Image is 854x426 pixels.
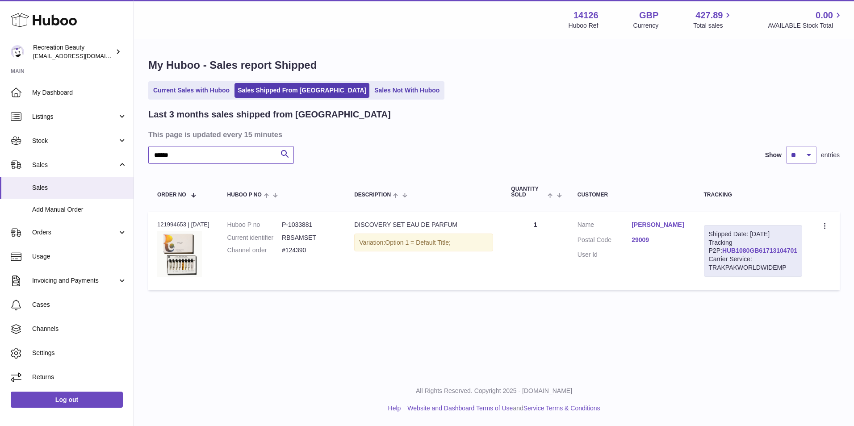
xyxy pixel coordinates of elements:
[768,9,843,30] a: 0.00 AVAILABLE Stock Total
[633,21,659,30] div: Currency
[693,21,733,30] span: Total sales
[32,349,127,357] span: Settings
[632,221,686,229] a: [PERSON_NAME]
[523,405,600,412] a: Service Terms & Conditions
[141,387,847,395] p: All Rights Reserved. Copyright 2025 - [DOMAIN_NAME]
[709,230,797,238] div: Shipped Date: [DATE]
[234,83,369,98] a: Sales Shipped From [GEOGRAPHIC_DATA]
[157,192,186,198] span: Order No
[578,221,632,231] dt: Name
[33,52,131,59] span: [EMAIL_ADDRESS][DOMAIN_NAME]
[32,228,117,237] span: Orders
[32,252,127,261] span: Usage
[578,236,632,246] dt: Postal Code
[371,83,443,98] a: Sales Not With Huboo
[32,137,117,145] span: Stock
[354,192,391,198] span: Description
[704,225,802,277] div: Tracking P2P:
[32,205,127,214] span: Add Manual Order
[632,236,686,244] a: 29009
[32,276,117,285] span: Invoicing and Payments
[148,129,837,139] h3: This page is updated every 15 minutes
[578,251,632,259] dt: User Id
[709,255,797,272] div: Carrier Service: TRAKPAKWORLDWIDEMP
[404,404,600,413] li: and
[722,247,797,254] a: HUB1080GB61713104701
[768,21,843,30] span: AVAILABLE Stock Total
[282,246,336,255] dd: #124390
[33,43,113,60] div: Recreation Beauty
[227,221,282,229] dt: Huboo P no
[354,234,493,252] div: Variation:
[32,88,127,97] span: My Dashboard
[157,231,202,277] img: ANWD_12ML.jpg
[32,373,127,381] span: Returns
[502,212,568,290] td: 1
[148,58,840,72] h1: My Huboo - Sales report Shipped
[282,234,336,242] dd: RBSAMSET
[385,239,451,246] span: Option 1 = Default Title;
[157,221,209,229] div: 121994653 | [DATE]
[693,9,733,30] a: 427.89 Total sales
[765,151,782,159] label: Show
[578,192,686,198] div: Customer
[639,9,658,21] strong: GBP
[569,21,599,30] div: Huboo Ref
[148,109,391,121] h2: Last 3 months sales shipped from [GEOGRAPHIC_DATA]
[227,234,282,242] dt: Current identifier
[354,221,493,229] div: DISCOVERY SET EAU DE PARFUM
[388,405,401,412] a: Help
[511,186,545,198] span: Quantity Sold
[282,221,336,229] dd: P-1033881
[32,113,117,121] span: Listings
[150,83,233,98] a: Current Sales with Huboo
[407,405,513,412] a: Website and Dashboard Terms of Use
[695,9,723,21] span: 427.89
[11,392,123,408] a: Log out
[821,151,840,159] span: entries
[32,184,127,192] span: Sales
[816,9,833,21] span: 0.00
[704,192,802,198] div: Tracking
[227,246,282,255] dt: Channel order
[32,325,127,333] span: Channels
[11,45,24,58] img: customercare@recreationbeauty.com
[227,192,262,198] span: Huboo P no
[32,161,117,169] span: Sales
[574,9,599,21] strong: 14126
[32,301,127,309] span: Cases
